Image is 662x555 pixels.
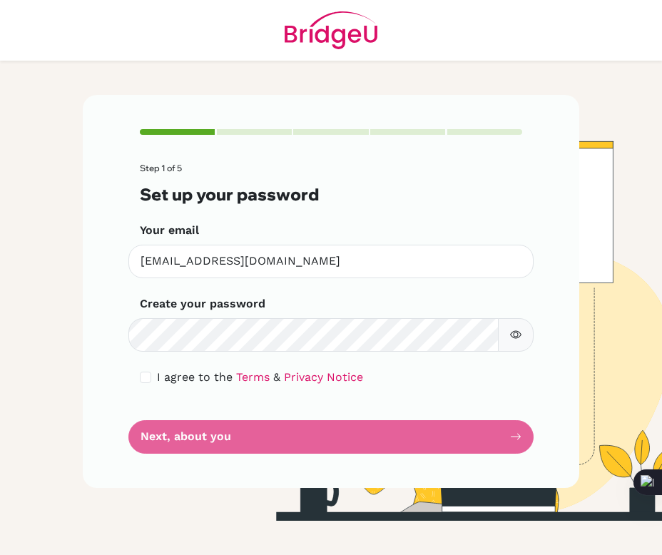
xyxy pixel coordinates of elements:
a: Terms [236,370,270,384]
input: Insert your email* [128,245,534,278]
span: I agree to the [157,370,233,384]
h3: Set up your password [140,185,522,205]
a: Privacy Notice [284,370,363,384]
span: & [273,370,280,384]
label: Your email [140,222,199,239]
label: Create your password [140,295,265,312]
span: Step 1 of 5 [140,163,182,173]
